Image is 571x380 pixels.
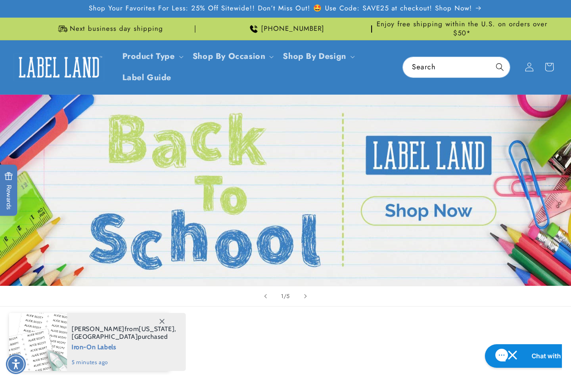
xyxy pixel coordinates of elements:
span: / [284,292,287,301]
button: Previous slide [256,286,276,306]
span: 1 [281,292,284,301]
span: from , purchased [72,325,176,341]
span: [GEOGRAPHIC_DATA] [72,332,138,341]
img: Label Land [14,53,104,81]
a: Label Land [10,50,108,85]
span: Shop By Occasion [193,51,266,62]
button: Gorgias live chat [5,3,100,27]
div: Accessibility Menu [6,354,26,374]
a: Shop By Design [283,50,346,62]
a: Product Type [122,50,175,62]
a: Label Guide [117,67,177,88]
span: Shop Your Favorites For Less: 25% Off Sitewide!! Don’t Miss Out! 🤩 Use Code: SAVE25 at checkout! ... [89,4,472,13]
summary: Shop By Occasion [187,46,278,67]
span: Rewards [5,172,13,209]
span: Enjoy free shipping within the U.S. on orders over $50* [376,20,548,38]
span: Label Guide [122,72,172,83]
div: Announcement [199,18,372,40]
span: 5 minutes ago [72,358,176,366]
span: 5 [286,292,290,301]
button: Search [490,57,510,77]
span: [PHONE_NUMBER] [261,24,324,34]
span: [US_STATE] [139,325,174,333]
h2: Chat with us [51,10,90,19]
span: Iron-On Labels [72,341,176,352]
summary: Shop By Design [277,46,358,67]
button: Next slide [295,286,315,306]
span: [PERSON_NAME] [72,325,125,333]
h2: Best sellers [23,327,548,341]
div: Announcement [23,18,195,40]
div: Announcement [376,18,548,40]
span: Next business day shipping [70,24,163,34]
summary: Product Type [117,46,187,67]
iframe: Gorgias live chat messenger [480,341,562,371]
